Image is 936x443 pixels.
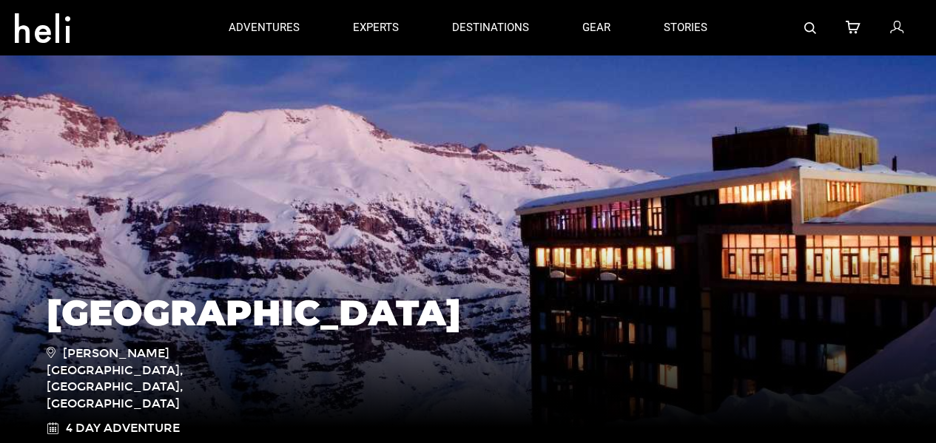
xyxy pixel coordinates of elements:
[47,344,257,413] span: [PERSON_NAME][GEOGRAPHIC_DATA], [GEOGRAPHIC_DATA], [GEOGRAPHIC_DATA]
[452,20,529,35] p: destinations
[804,22,816,34] img: search-bar-icon.svg
[229,20,300,35] p: adventures
[47,293,890,333] h1: [GEOGRAPHIC_DATA]
[66,420,180,437] span: 4 Day Adventure
[353,20,399,35] p: experts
